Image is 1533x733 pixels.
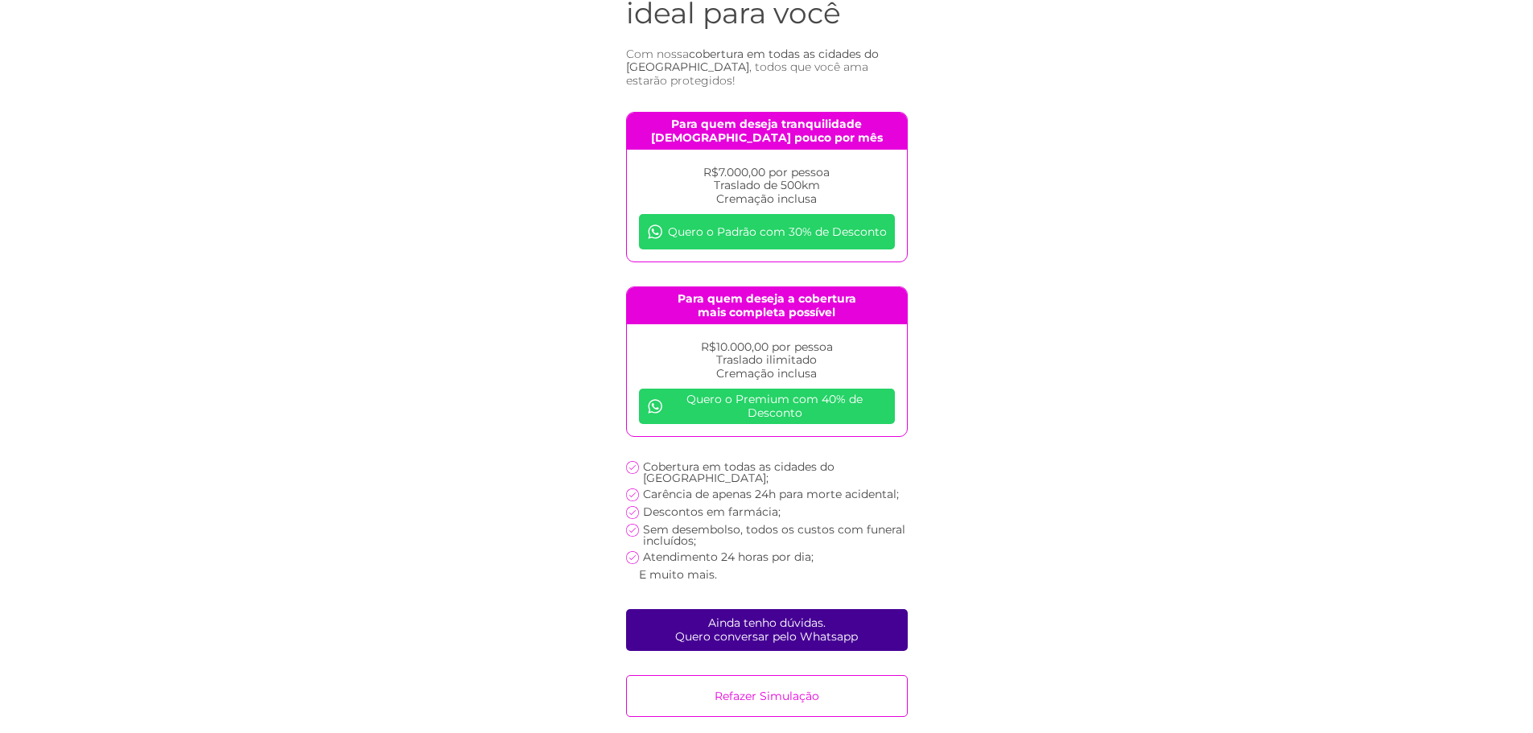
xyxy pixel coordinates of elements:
[643,551,814,562] p: Atendimento 24 horas por dia;
[627,113,907,150] h4: Para quem deseja tranquilidade [DEMOGRAPHIC_DATA] pouco por mês
[647,224,663,240] img: whatsapp
[626,675,908,717] a: Refazer Simulação
[626,488,639,501] img: check icon
[639,214,895,249] a: Quero o Padrão com 30% de Desconto
[626,461,639,474] img: check icon
[626,609,908,651] a: Ainda tenho dúvidas.Quero conversar pelo Whatsapp
[643,506,781,517] p: Descontos em farmácia;
[626,551,639,564] img: check icon
[643,488,899,500] p: Carência de apenas 24h para morte acidental;
[643,524,908,546] p: Sem desembolso, todos os custos com funeral incluídos;
[627,287,907,324] h4: Para quem deseja a cobertura mais completa possível
[626,47,879,75] span: cobertura em todas as cidades do [GEOGRAPHIC_DATA]
[626,47,908,88] h3: Com nossa , todos que você ama estarão protegidos!
[626,506,639,519] img: check icon
[639,166,895,206] p: R$7.000,00 por pessoa Traslado de 500km Cremação inclusa
[639,389,895,424] a: Quero o Premium com 40% de Desconto
[643,461,908,484] p: Cobertura em todas as cidades do [GEOGRAPHIC_DATA];
[647,398,663,414] img: whatsapp
[639,569,717,580] p: E muito mais.
[639,340,895,381] p: R$10.000,00 por pessoa Traslado ilimitado Cremação inclusa
[626,524,639,537] img: check icon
